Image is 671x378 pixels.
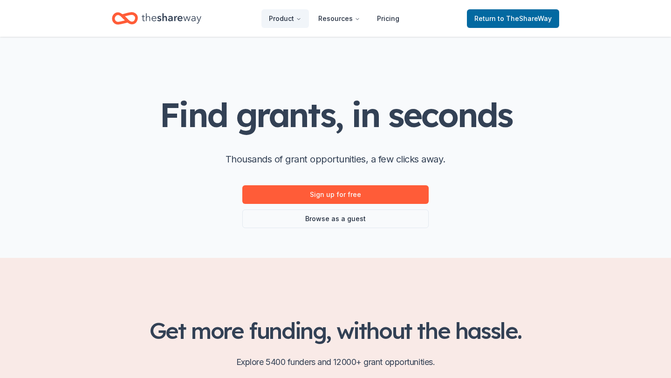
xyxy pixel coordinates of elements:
[112,7,201,29] a: Home
[159,96,512,133] h1: Find grants, in seconds
[311,9,368,28] button: Resources
[370,9,407,28] a: Pricing
[261,9,309,28] button: Product
[226,152,445,167] p: Thousands of grant opportunities, a few clicks away.
[242,209,429,228] a: Browse as a guest
[498,14,552,22] span: to TheShareWay
[242,185,429,204] a: Sign up for free
[474,13,552,24] span: Return
[112,317,559,344] h2: Get more funding, without the hassle.
[112,355,559,370] p: Explore 5400 funders and 12000+ grant opportunities.
[467,9,559,28] a: Returnto TheShareWay
[261,7,407,29] nav: Main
